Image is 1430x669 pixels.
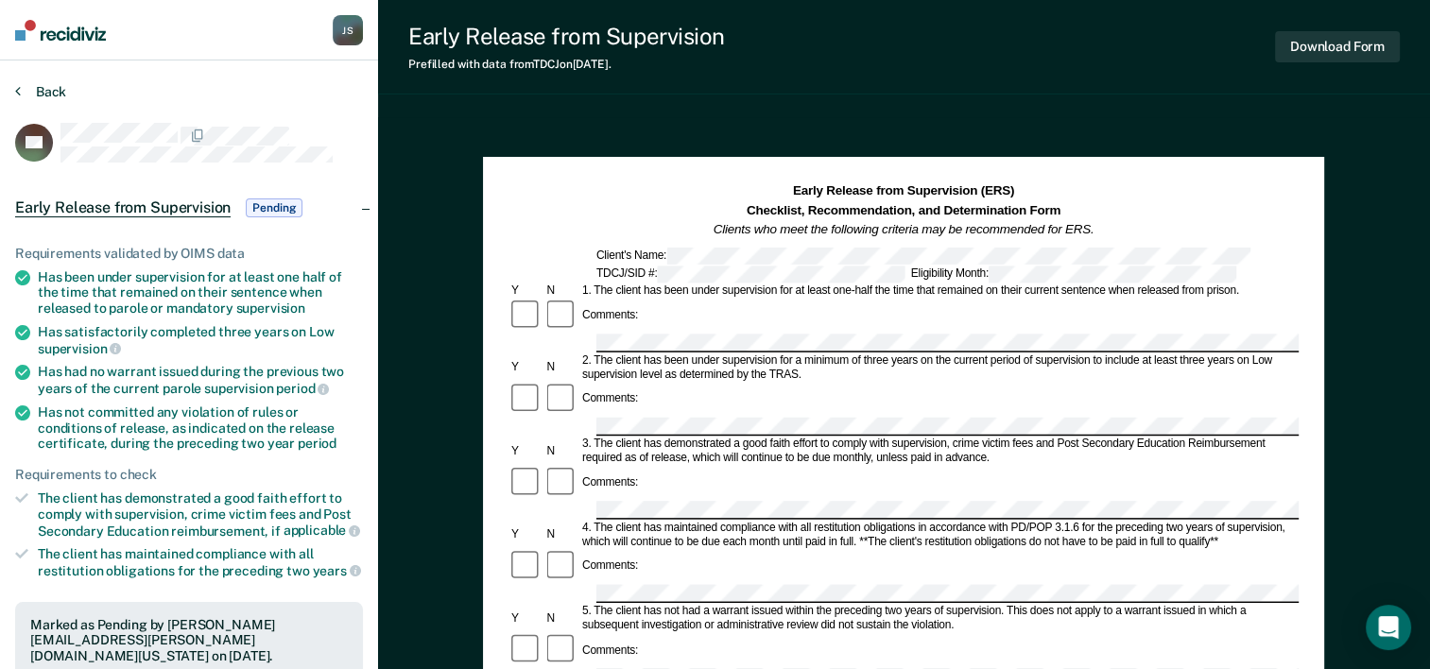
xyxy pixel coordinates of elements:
[38,364,363,396] div: Has had no warrant issued during the previous two years of the current parole supervision
[544,283,579,298] div: N
[313,563,361,578] span: years
[579,437,1299,465] div: 3. The client has demonstrated a good faith effort to comply with supervision, crime victim fees ...
[714,222,1094,236] em: Clients who meet the following criteria may be recommended for ERS.
[544,360,579,374] div: N
[30,617,348,664] div: Marked as Pending by [PERSON_NAME][EMAIL_ADDRESS][PERSON_NAME][DOMAIN_NAME][US_STATE] on [DATE].
[508,360,543,374] div: Y
[408,23,725,50] div: Early Release from Supervision
[579,283,1299,298] div: 1. The client has been under supervision for at least one-half the time that remained on their cu...
[908,266,1239,283] div: Eligibility Month:
[1275,31,1400,62] button: Download Form
[236,300,305,316] span: supervision
[579,476,641,490] div: Comments:
[38,324,363,356] div: Has satisfactorily completed three years on Low
[38,341,121,356] span: supervision
[276,381,329,396] span: period
[544,611,579,626] div: N
[15,83,66,100] button: Back
[38,546,363,578] div: The client has maintained compliance with all restitution obligations for the preceding two
[579,353,1299,382] div: 2. The client has been under supervision for a minimum of three years on the current period of su...
[15,246,363,262] div: Requirements validated by OIMS data
[508,283,543,298] div: Y
[15,467,363,483] div: Requirements to check
[508,444,543,458] div: Y
[15,20,106,41] img: Recidiviz
[298,436,336,451] span: period
[284,523,360,538] span: applicable
[1366,605,1411,650] div: Open Intercom Messenger
[579,559,641,574] div: Comments:
[544,444,579,458] div: N
[38,490,363,539] div: The client has demonstrated a good faith effort to comply with supervision, crime victim fees and...
[408,58,725,71] div: Prefilled with data from TDCJ on [DATE] .
[579,309,641,323] div: Comments:
[594,266,908,283] div: TDCJ/SID #:
[544,527,579,541] div: N
[333,15,363,45] button: JS
[508,527,543,541] div: Y
[579,392,641,406] div: Comments:
[579,604,1299,632] div: 5. The client has not had a warrant issued within the preceding two years of supervision. This do...
[793,184,1014,198] strong: Early Release from Supervision (ERS)
[747,203,1060,217] strong: Checklist, Recommendation, and Determination Form
[38,404,363,452] div: Has not committed any violation of rules or conditions of release, as indicated on the release ce...
[579,643,641,658] div: Comments:
[38,269,363,317] div: Has been under supervision for at least one half of the time that remained on their sentence when...
[246,198,302,217] span: Pending
[508,611,543,626] div: Y
[594,247,1253,264] div: Client's Name:
[579,521,1299,549] div: 4. The client has maintained compliance with all restitution obligations in accordance with PD/PO...
[333,15,363,45] div: J S
[15,198,231,217] span: Early Release from Supervision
